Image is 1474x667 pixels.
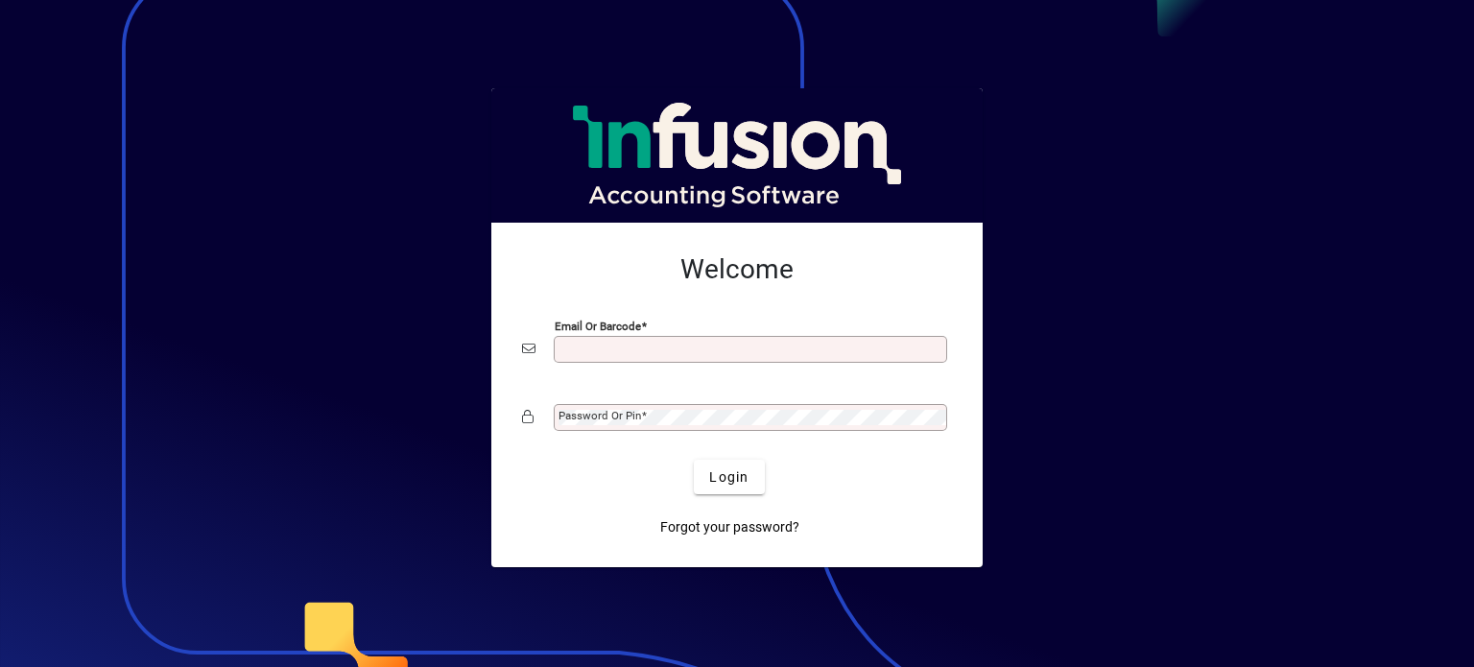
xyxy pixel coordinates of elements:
[653,510,807,544] a: Forgot your password?
[660,517,799,537] span: Forgot your password?
[522,253,952,286] h2: Welcome
[694,460,764,494] button: Login
[709,467,749,488] span: Login
[559,409,641,422] mat-label: Password or Pin
[555,320,641,333] mat-label: Email or Barcode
